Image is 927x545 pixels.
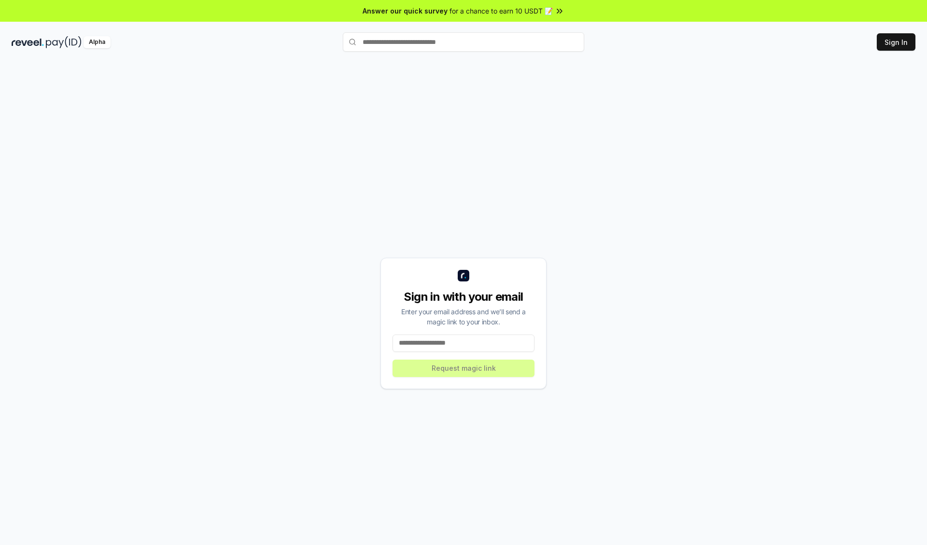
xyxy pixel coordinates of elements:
span: Answer our quick survey [363,6,448,16]
div: Alpha [84,36,111,48]
img: pay_id [46,36,82,48]
div: Enter your email address and we’ll send a magic link to your inbox. [393,307,534,327]
img: reveel_dark [12,36,44,48]
span: for a chance to earn 10 USDT 📝 [449,6,553,16]
div: Sign in with your email [393,289,534,305]
button: Sign In [877,33,915,51]
img: logo_small [458,270,469,281]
